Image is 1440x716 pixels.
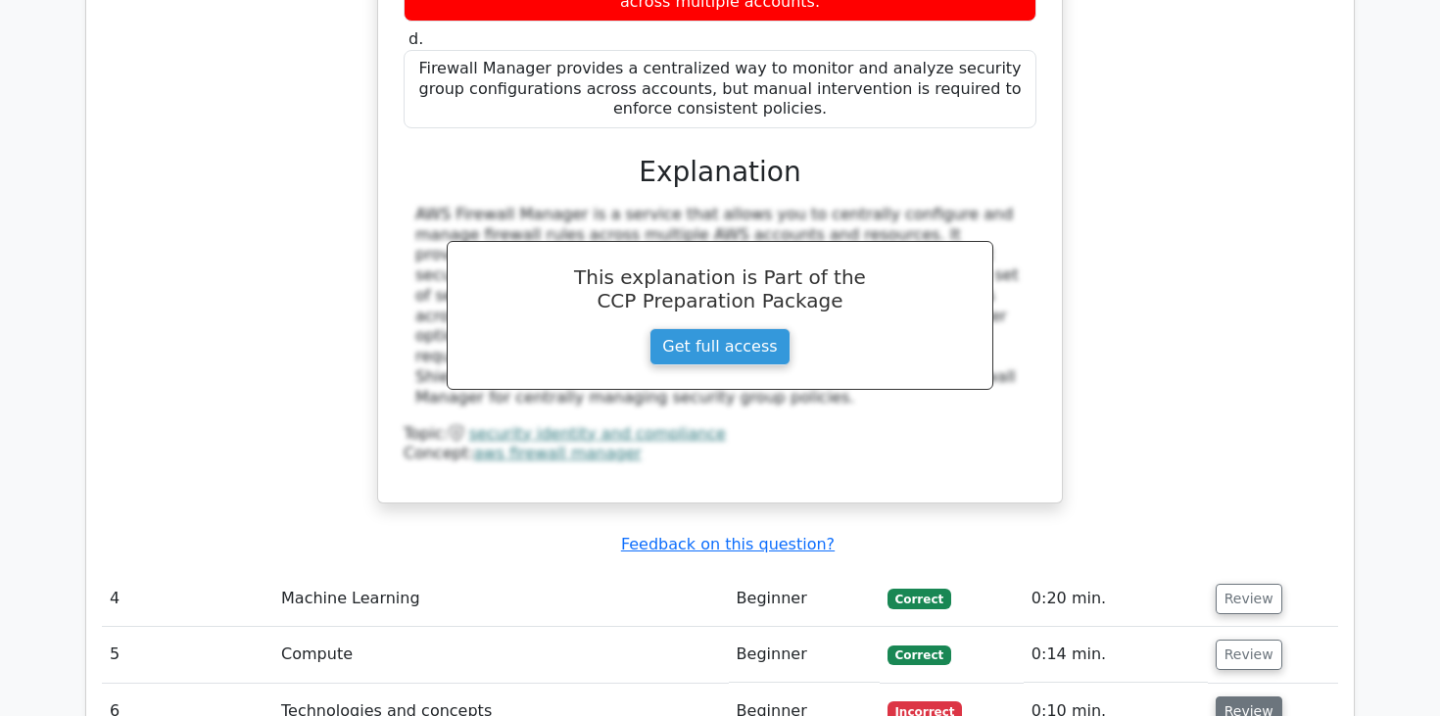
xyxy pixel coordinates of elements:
td: Beginner [729,627,880,683]
td: 0:20 min. [1024,571,1208,627]
td: 5 [102,627,273,683]
a: security identity and compliance [469,424,726,443]
div: Topic: [404,424,1036,445]
td: 0:14 min. [1024,627,1208,683]
a: Get full access [649,328,790,365]
a: Feedback on this question? [621,535,835,553]
div: AWS Firewall Manager is a service that allows you to centrally configure and manage firewall rule... [415,205,1025,408]
td: Beginner [729,571,880,627]
button: Review [1216,584,1282,614]
h3: Explanation [415,156,1025,189]
a: aws firewall manager [474,444,642,462]
td: 4 [102,571,273,627]
td: Machine Learning [273,571,729,627]
div: Firewall Manager provides a centralized way to monitor and analyze security group configurations ... [404,50,1036,128]
span: Correct [888,645,951,665]
span: d. [408,29,423,48]
div: Concept: [404,444,1036,464]
td: Compute [273,627,729,683]
button: Review [1216,640,1282,670]
span: Correct [888,589,951,608]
